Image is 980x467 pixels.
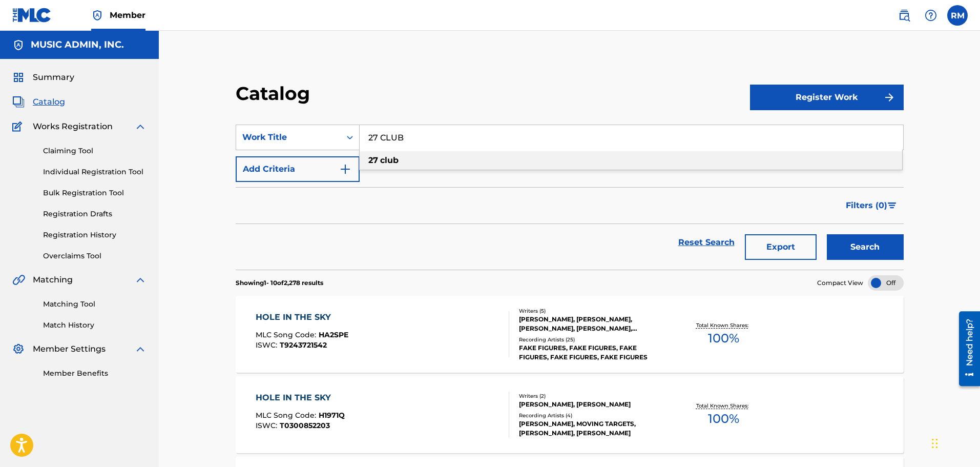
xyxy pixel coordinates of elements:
[12,96,25,108] img: Catalog
[696,402,751,410] p: Total Known Shares:
[745,234,817,260] button: Export
[750,85,904,110] button: Register Work
[708,410,739,428] span: 100 %
[894,5,914,26] a: Public Search
[12,71,25,84] img: Summary
[91,9,103,22] img: Top Rightsholder
[827,234,904,260] button: Search
[12,71,74,84] a: SummarySummary
[256,421,280,430] span: ISWC :
[43,299,147,310] a: Matching Tool
[256,411,319,420] span: MLC Song Code :
[951,307,980,390] iframe: Resource Center
[12,343,25,355] img: Member Settings
[883,91,895,104] img: f7272a7cc735f4ea7f67.svg
[33,96,65,108] span: Catalog
[43,368,147,379] a: Member Benefits
[673,231,740,254] a: Reset Search
[43,146,147,156] a: Claiming Tool
[708,329,739,348] span: 100 %
[519,419,668,438] div: [PERSON_NAME], MOVING TARGETS, [PERSON_NAME], [PERSON_NAME]
[256,330,319,339] span: MLC Song Code :
[280,421,330,430] span: T0300852203
[519,392,668,400] div: Writers ( 2 )
[840,193,904,218] button: Filters (0)
[519,343,668,362] div: FAKE FIGURES, FAKE FIGURES, FAKE FIGURES, FAKE FIGURES, FAKE FIGURES
[236,82,315,105] h2: Catalog
[110,9,145,21] span: Member
[921,5,941,26] div: Help
[519,400,668,409] div: [PERSON_NAME], [PERSON_NAME]
[33,343,106,355] span: Member Settings
[134,120,147,133] img: expand
[12,39,25,51] img: Accounts
[817,278,863,288] span: Compact View
[31,39,124,51] h5: MUSIC ADMIN, INC.
[12,96,65,108] a: CatalogCatalog
[519,336,668,343] div: Recording Artists ( 25 )
[519,315,668,333] div: [PERSON_NAME], [PERSON_NAME], [PERSON_NAME], [PERSON_NAME], [PERSON_NAME]
[134,274,147,286] img: expand
[236,296,904,373] a: HOLE IN THE SKYMLC Song Code:HA2SPEISWC:T9243721542Writers (5)[PERSON_NAME], [PERSON_NAME], [PERS...
[236,125,904,270] form: Search Form
[929,418,980,467] iframe: Chat Widget
[932,428,938,459] div: Drag
[236,278,323,288] p: Showing 1 - 10 of 2,278 results
[134,343,147,355] img: expand
[339,163,351,175] img: 9d2ae6d4665cec9f34b9.svg
[256,311,348,323] div: HOLE IN THE SKY
[43,251,147,261] a: Overclaims Tool
[519,412,668,419] div: Recording Artists ( 4 )
[256,340,280,350] span: ISWC :
[33,274,73,286] span: Matching
[236,376,904,453] a: HOLE IN THE SKYMLC Song Code:H1971QISWC:T0300852203Writers (2)[PERSON_NAME], [PERSON_NAME]Recordi...
[43,188,147,198] a: Bulk Registration Tool
[12,120,26,133] img: Works Registration
[43,320,147,331] a: Match History
[12,8,52,23] img: MLC Logo
[380,155,399,165] strong: club
[696,321,751,329] p: Total Known Shares:
[368,155,378,165] strong: 27
[319,411,345,420] span: H1971Q
[33,120,113,133] span: Works Registration
[256,392,345,404] div: HOLE IN THE SKY
[12,274,25,286] img: Matching
[33,71,74,84] span: Summary
[43,209,147,219] a: Registration Drafts
[925,9,937,22] img: help
[888,202,896,209] img: filter
[319,330,348,339] span: HA2SPE
[43,230,147,240] a: Registration History
[280,340,327,350] span: T9243721542
[236,156,360,182] button: Add Criteria
[846,199,887,212] span: Filters ( 0 )
[898,9,910,22] img: search
[519,307,668,315] div: Writers ( 5 )
[242,131,335,144] div: Work Title
[43,167,147,177] a: Individual Registration Tool
[947,5,968,26] div: User Menu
